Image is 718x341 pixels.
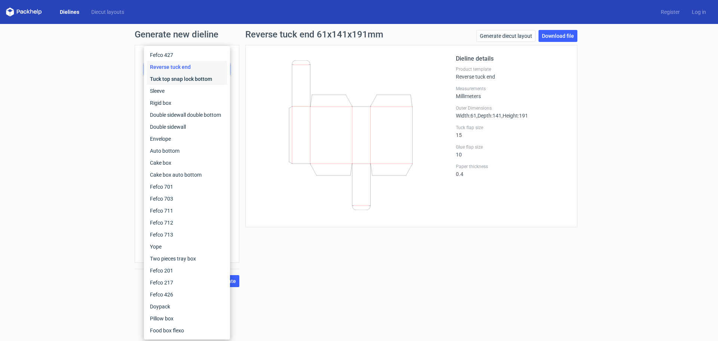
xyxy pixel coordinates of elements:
div: Fefco 426 [147,289,227,301]
h1: Reverse tuck end 61x141x191mm [245,30,383,39]
div: Rigid box [147,97,227,109]
h1: Generate new dieline [135,30,583,39]
div: Yope [147,241,227,253]
div: Fefco 217 [147,277,227,289]
div: Millimeters [456,86,568,99]
div: Fefco 712 [147,217,227,229]
div: Fefco 701 [147,181,227,193]
div: Reverse tuck end [147,61,227,73]
label: Glue flap size [456,144,568,150]
div: 10 [456,144,568,158]
div: Double sidewall double bottom [147,109,227,121]
div: Envelope [147,133,227,145]
div: 0.4 [456,164,568,177]
div: Fefco 201 [147,265,227,277]
a: Download file [538,30,577,42]
div: Fefco 711 [147,205,227,217]
span: , Depth : 141 [476,113,501,119]
div: Fefco 713 [147,229,227,241]
div: Reverse tuck end [456,66,568,80]
a: Log in [686,8,712,16]
div: Tuck top snap lock bottom [147,73,227,85]
div: Sleeve [147,85,227,97]
div: Pillow box [147,313,227,325]
span: Width : 61 [456,113,476,119]
label: Tuck flap size [456,125,568,131]
a: Dielines [54,8,85,16]
label: Outer Dimensions [456,105,568,111]
div: Fefco 427 [147,49,227,61]
span: , Height : 191 [501,113,528,119]
label: Paper thickness [456,164,568,170]
div: Doypack [147,301,227,313]
div: 15 [456,125,568,138]
div: Cake box auto bottom [147,169,227,181]
label: Measurements [456,86,568,92]
label: Product template [456,66,568,72]
a: Register [655,8,686,16]
div: Double sidewall [147,121,227,133]
h2: Dieline details [456,54,568,63]
div: Two pieces tray box [147,253,227,265]
div: Food box flexo [147,325,227,337]
a: Generate diecut layout [476,30,536,42]
div: Auto bottom [147,145,227,157]
div: Cake box [147,157,227,169]
div: Fefco 703 [147,193,227,205]
a: Diecut layouts [85,8,130,16]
